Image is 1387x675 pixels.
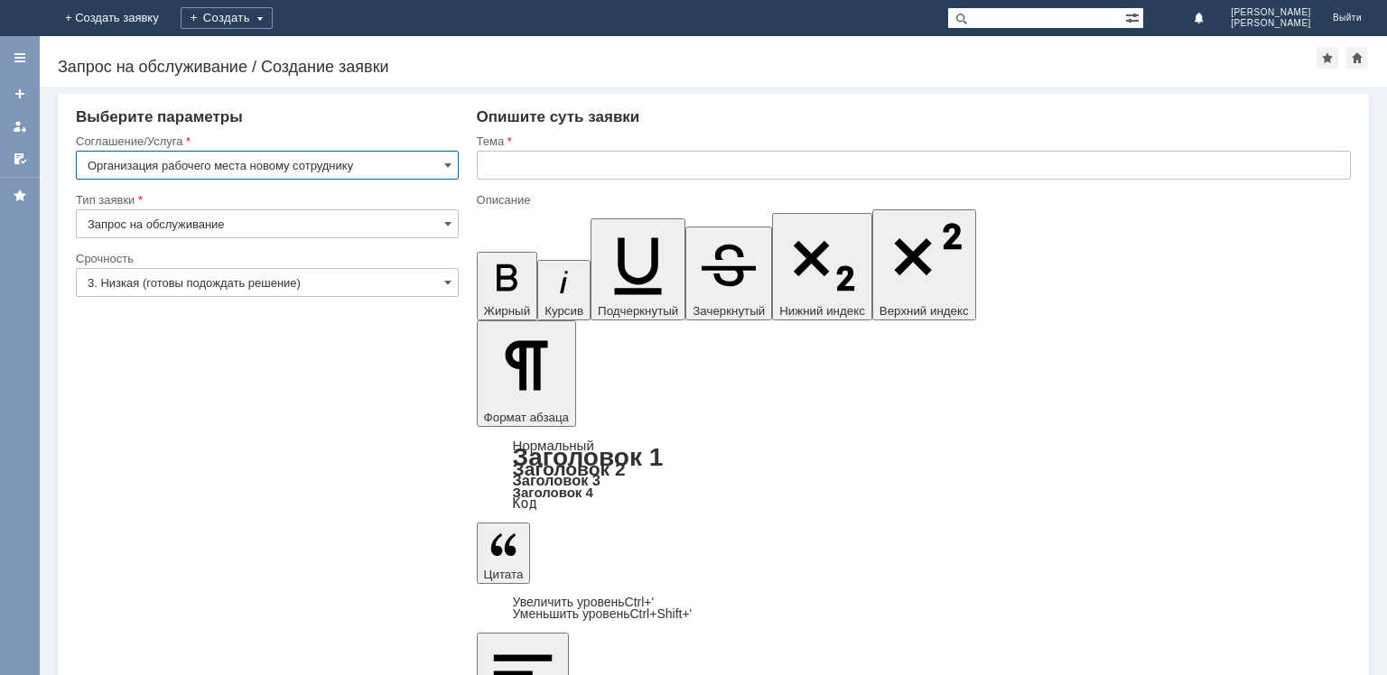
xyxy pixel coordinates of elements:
[484,411,569,424] span: Формат абзаца
[1317,47,1338,69] div: Добавить в избранное
[477,596,1351,620] div: Цитата
[477,320,576,427] button: Формат абзаца
[625,595,655,609] span: Ctrl+'
[513,495,537,512] a: Код
[484,568,524,581] span: Цитата
[537,260,591,320] button: Курсив
[5,144,34,173] a: Мои согласования
[872,209,976,320] button: Верхний индекс
[477,108,640,125] span: Опишите суть заявки
[629,606,692,621] span: Ctrl+Shift+'
[5,112,34,141] a: Мои заявки
[1346,47,1368,69] div: Сделать домашней страницей
[477,194,1347,206] div: Описание
[1231,18,1311,29] span: [PERSON_NAME]
[58,58,1317,76] div: Запрос на обслуживание / Создание заявки
[513,485,593,500] a: Заголовок 4
[477,522,531,584] button: Цитата
[1125,8,1143,25] span: Расширенный поиск
[513,443,664,471] a: Заголовок 1
[477,135,1347,147] div: Тема
[1231,7,1311,18] span: [PERSON_NAME]
[685,227,772,320] button: Зачеркнутый
[76,253,455,264] div: Срочность
[484,304,531,318] span: Жирный
[513,472,600,488] a: Заголовок 3
[880,304,969,318] span: Верхний индекс
[181,7,273,29] div: Создать
[779,304,865,318] span: Нижний индекс
[76,194,455,206] div: Тип заявки
[513,458,626,479] a: Заголовок 2
[477,439,1351,510] div: Формат абзаца
[5,79,34,108] a: Создать заявку
[513,438,594,453] a: Нормальный
[513,595,655,609] a: Increase
[545,304,583,318] span: Курсив
[591,218,685,320] button: Подчеркнутый
[598,304,678,318] span: Подчеркнутый
[693,304,765,318] span: Зачеркнутый
[477,252,538,320] button: Жирный
[76,108,243,125] span: Выберите параметры
[513,606,693,621] a: Decrease
[772,213,872,320] button: Нижний индекс
[76,135,455,147] div: Соглашение/Услуга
